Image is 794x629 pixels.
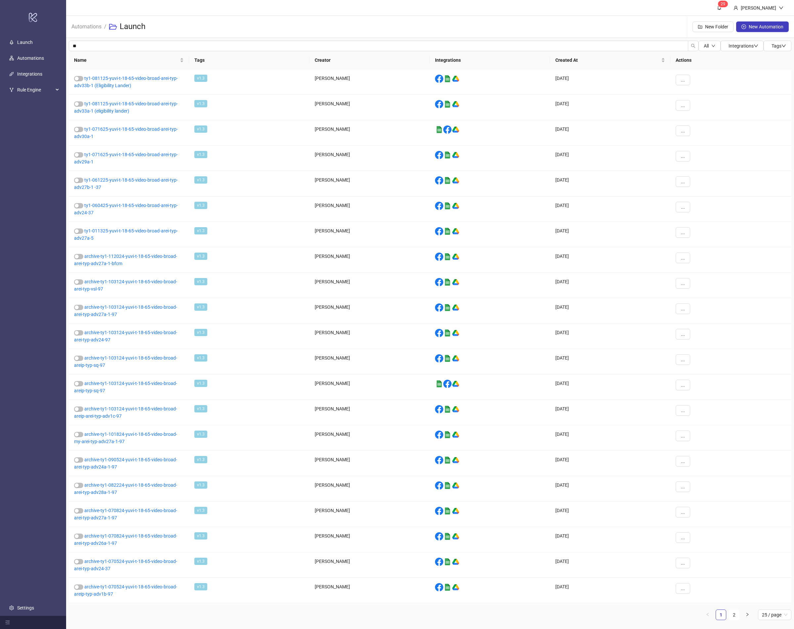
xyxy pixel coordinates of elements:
[194,583,207,590] span: v1.3
[670,51,791,69] th: Actions
[550,51,670,69] th: Created At
[676,431,690,441] button: ...
[194,227,207,234] span: v1.3
[550,476,670,502] div: [DATE]
[721,2,723,6] span: 2
[309,451,430,476] div: [PERSON_NAME]
[74,482,177,495] a: archive-ty1-082224-yuvi-t-18-65-video-broad-arei-typ-adv28a-1-97
[681,357,685,362] span: ...
[676,125,690,136] button: ...
[762,610,787,620] span: 25 / page
[309,476,430,502] div: [PERSON_NAME]
[681,509,685,515] span: ...
[550,298,670,324] div: [DATE]
[693,21,734,32] button: New Folder
[681,179,685,184] span: ...
[681,255,685,261] span: ...
[550,451,670,476] div: [DATE]
[194,202,207,209] span: v1.3
[754,44,758,48] span: down
[550,69,670,95] div: [DATE]
[120,21,145,32] h3: Launch
[194,456,207,463] span: v1.3
[723,2,725,6] span: 9
[550,552,670,578] div: [DATE]
[74,355,177,368] a: archive-ty1-103124-yuvi-t-18-65-video-broad-areip-typ-sq-97
[194,354,207,362] span: v1.3
[681,586,685,591] span: ...
[194,380,207,387] span: v1.3
[704,43,709,49] span: All
[550,247,670,273] div: [DATE]
[681,332,685,337] span: ...
[17,40,33,45] a: Launch
[676,380,690,390] button: ...
[74,406,177,419] a: archive-ty1-103124-yuvi-t-18-65-video-broad-areip-arei-typ-adv1c-97
[74,330,177,342] a: archive-ty1-103124-yuvi-t-18-65-video-broad-arei-typ-adv24-97
[681,128,685,133] span: ...
[17,55,44,61] a: Automations
[681,535,685,540] span: ...
[676,227,690,238] button: ...
[745,612,749,616] span: right
[74,228,178,241] a: ty1-011325-yuvi-t-18-65-video-broad-arei-typ-adv27a-5
[550,222,670,247] div: [DATE]
[309,349,430,374] div: [PERSON_NAME]
[74,304,177,317] a: archive-ty1-103124-yuvi-t-18-65-video-broad-arei-typ-adv27a-1-97
[194,151,207,158] span: v1.3
[550,349,670,374] div: [DATE]
[681,433,685,438] span: ...
[109,23,117,31] span: folder-open
[309,95,430,120] div: [PERSON_NAME]
[676,202,690,212] button: ...
[555,56,660,64] span: Created At
[741,24,746,29] span: plus-circle
[194,75,207,82] span: v1.3
[681,382,685,388] span: ...
[764,41,791,51] button: Tagsdown
[758,610,791,620] div: Page Size
[74,177,178,190] a: ty1-061225-yuvi-t-18-65-video-broad-arei-typ-adv27b-1 -37
[676,253,690,263] button: ...
[74,152,178,164] a: ty1-071625-yuvi-t-18-65-video-broad-arei-typ-adv29a-1
[194,481,207,489] span: v1.3
[74,508,177,520] a: archive-ty1-070824-yuvi-t-18-65-video-broad-arei-typ-adv27a-1-97
[550,273,670,298] div: [DATE]
[716,610,726,620] a: 1
[681,230,685,235] span: ...
[779,6,783,10] span: down
[309,552,430,578] div: [PERSON_NAME]
[309,273,430,298] div: [PERSON_NAME]
[729,610,739,620] a: 2
[74,533,177,546] a: archive-ty1-070824-yuvi-t-18-65-video-broad-arei-typ-adv26a-1-97
[716,610,726,620] li: 1
[742,610,753,620] li: Next Page
[194,100,207,107] span: v1.3
[74,56,179,64] span: Name
[309,298,430,324] div: [PERSON_NAME]
[309,171,430,196] div: [PERSON_NAME]
[309,222,430,247] div: [PERSON_NAME]
[74,381,177,393] a: archive-ty1-103124-yuvi-t-18-65-video-broad-areip-typ-sq-97
[550,425,670,451] div: [DATE]
[706,612,710,616] span: left
[749,24,783,29] span: New Automation
[729,610,739,620] li: 2
[698,41,721,51] button: Alldown
[74,76,178,88] a: ty1-081125-yuvi-t-18-65-video-broad-arei-typ-adv33b-1 (Eligibility Lander)
[74,584,177,597] a: archive-ty1-070524-yuvi-t-18-65-video-broad-areip-typ-adv1b-97
[194,278,207,285] span: v1.3
[676,278,690,289] button: ...
[718,1,728,7] sup: 29
[309,527,430,552] div: [PERSON_NAME]
[702,610,713,620] li: Previous Page
[189,51,309,69] th: Tags
[309,51,430,69] th: Creator
[74,254,177,266] a: archive-ty1-112024-yuvi-t-18-65-video-broad-arei-typ-adv27a-1-bfcm
[742,610,753,620] button: right
[676,507,690,517] button: ...
[309,502,430,527] div: [PERSON_NAME]
[676,329,690,339] button: ...
[681,154,685,159] span: ...
[729,43,758,49] span: Integrations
